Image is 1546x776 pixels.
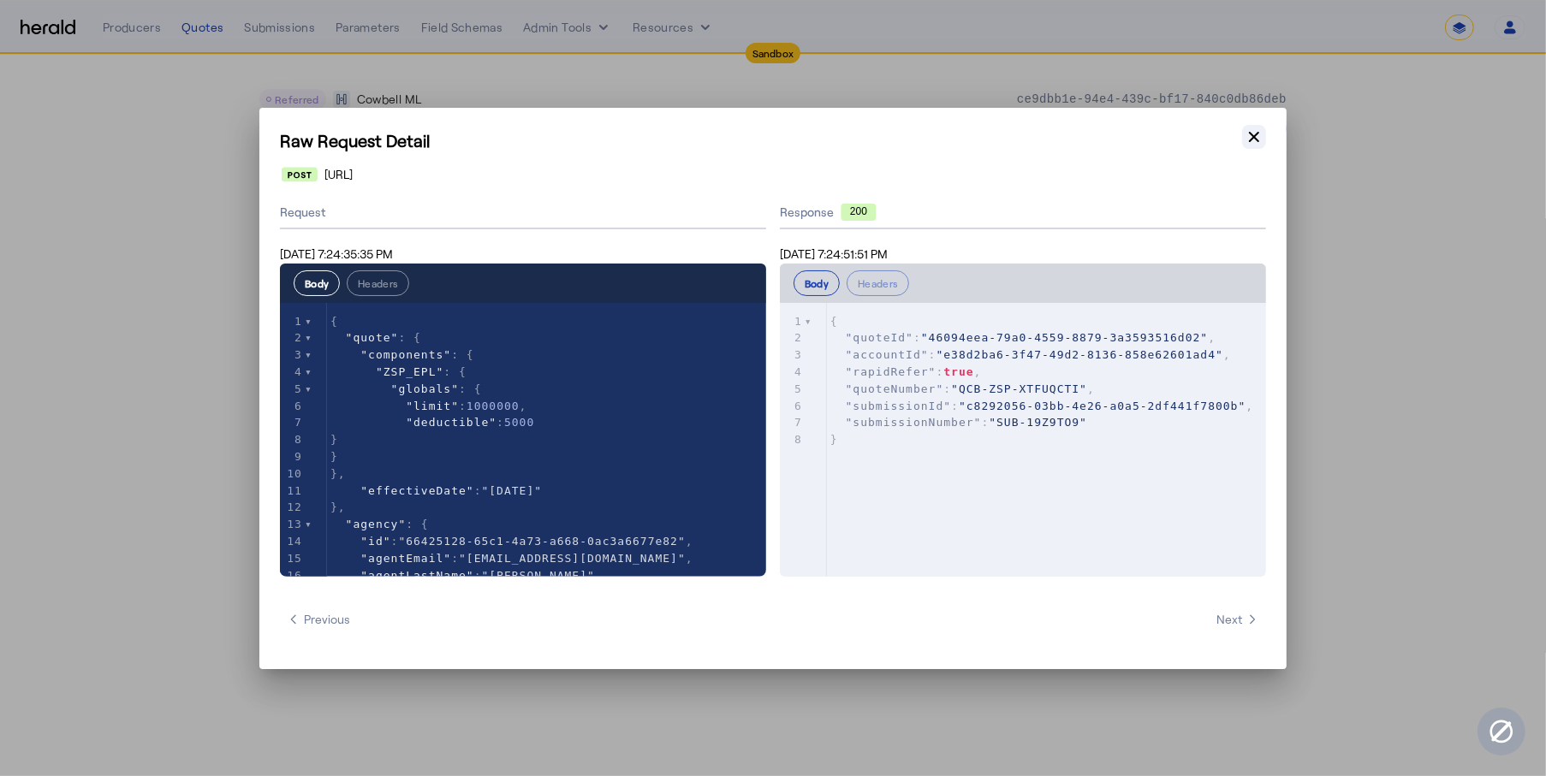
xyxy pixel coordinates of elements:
span: : { [330,365,467,378]
div: 8 [780,431,805,448]
div: 6 [280,398,305,415]
div: 7 [780,414,805,431]
div: 15 [280,550,305,567]
div: 16 [280,567,305,584]
span: "agentEmail" [360,552,451,565]
div: 2 [280,329,305,347]
div: 10 [280,465,305,483]
span: }, [330,467,346,480]
div: 11 [280,483,305,500]
div: 7 [280,414,305,431]
span: "[PERSON_NAME]" [482,569,595,582]
button: Next [1210,604,1266,635]
span: "[EMAIL_ADDRESS][DOMAIN_NAME]" [459,552,686,565]
span: true [943,365,973,378]
span: : [830,416,1087,429]
span: Previous [287,611,350,628]
span: [URL] [324,166,353,183]
div: 5 [280,381,305,398]
span: "submissionNumber" [846,416,982,429]
button: Previous [280,604,357,635]
span: "quote" [346,331,399,344]
div: 6 [780,398,805,415]
span: "66425128-65c1-4a73-a668-0ac3a6677e82" [398,535,685,548]
div: 12 [280,499,305,516]
div: 1 [280,313,305,330]
span: "rapidRefer" [846,365,937,378]
span: "accountId" [846,348,929,361]
span: "quoteId" [846,331,913,344]
span: } [330,433,338,446]
span: "QCB-ZSP-XTFUQCTI" [951,382,1087,395]
div: 2 [780,329,805,347]
div: 14 [280,533,305,550]
span: "id" [360,535,390,548]
span: [DATE] 7:24:51:51 PM [780,246,888,261]
span: [DATE] 7:24:35:35 PM [280,246,393,261]
span: : { [330,382,482,395]
span: : , [830,365,982,378]
div: Request [280,197,766,229]
div: 3 [280,347,305,364]
span: 5000 [504,416,534,429]
span: } [830,433,838,446]
span: "c8292056-03bb-4e26-a0a5-2df441f7800b" [959,400,1246,412]
h1: Raw Request Detail [280,128,1266,152]
span: { [830,315,838,328]
button: Headers [847,270,909,296]
span: "deductible" [406,416,497,429]
span: } [330,450,338,463]
span: "SUB-19Z9TO9" [989,416,1087,429]
button: Body [294,270,340,296]
span: "globals" [391,382,459,395]
span: "agency" [346,518,407,530]
span: Next [1216,611,1259,628]
span: : , [830,331,1216,344]
span: : { [330,348,474,361]
div: 8 [280,431,305,448]
span: { [330,315,338,328]
span: : , [830,400,1253,412]
span: "components" [360,348,451,361]
span: 1000000 [467,400,520,412]
span: "agentLastName" [360,569,473,582]
text: 200 [850,205,867,217]
div: 5 [780,381,805,398]
div: 4 [280,364,305,381]
div: 4 [780,364,805,381]
span: : , [830,348,1231,361]
span: "ZSP_EPL" [376,365,443,378]
span: "submissionId" [846,400,952,412]
span: "e38d2ba6-3f47-49d2-8136-858e62601ad4" [937,348,1223,361]
span: "limit" [406,400,459,412]
span: "[DATE]" [482,484,543,497]
span: "quoteNumber" [846,382,944,395]
div: Response [780,204,1266,221]
span: }, [330,501,346,513]
span: : { [330,331,421,344]
span: : { [330,518,429,530]
span: : , [330,552,693,565]
div: 3 [780,347,805,364]
span: : , [330,535,693,548]
span: "effectiveDate" [360,484,473,497]
div: 9 [280,448,305,465]
button: Body [794,270,840,296]
span: : , [830,382,1095,395]
div: 1 [780,313,805,330]
span: "46094eea-79a0-4559-8879-3a3593516d02" [921,331,1208,344]
span: : [330,416,534,429]
span: : [330,484,542,497]
button: Headers [347,270,409,296]
span: : , [330,400,527,412]
span: : , [330,569,603,582]
div: 13 [280,516,305,533]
